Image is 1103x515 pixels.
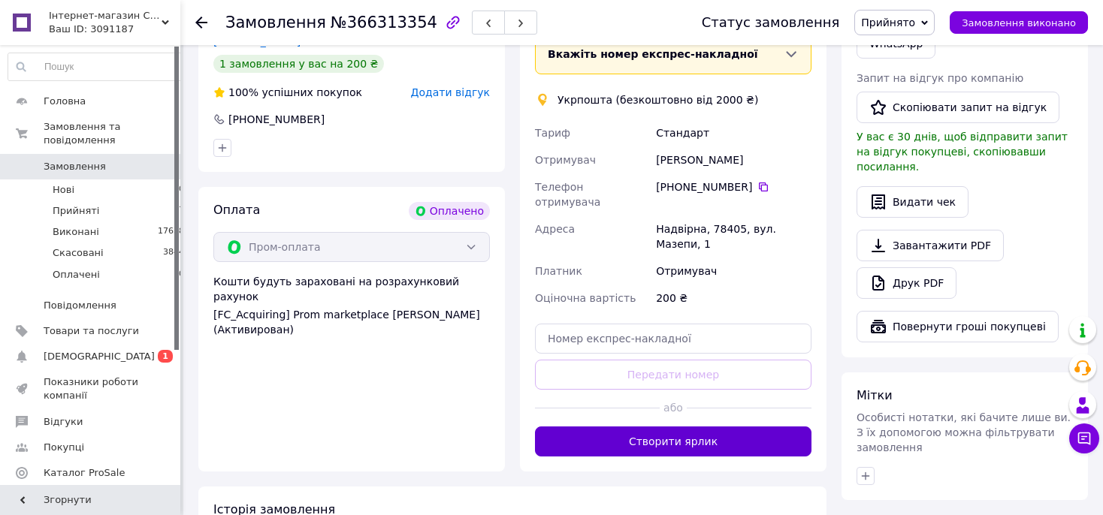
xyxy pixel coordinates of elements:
[44,299,116,312] span: Повідомлення
[158,225,184,239] span: 17658
[213,85,362,100] div: успішних покупок
[331,14,437,32] span: №366313354
[158,350,173,363] span: 1
[53,183,74,197] span: Нові
[44,120,180,147] span: Замовлення та повідомлення
[44,441,84,454] span: Покупці
[228,86,258,98] span: 100%
[535,127,570,139] span: Тариф
[857,72,1023,84] span: Запит на відгук про компанію
[554,92,762,107] div: Укрпошта (безкоштовно від 2000 ₴)
[857,92,1059,123] button: Скопіювати запит на відгук
[49,9,162,23] span: Інтернет-магазин CityManik Матеріали для манікюру
[653,215,814,257] div: Надвірна, 78405, вул. Мазепи, 1
[702,15,840,30] div: Статус замовлення
[535,426,811,456] button: Створити ярлик
[950,11,1088,34] button: Замовлення виконано
[535,292,636,304] span: Оціночна вартість
[857,131,1068,173] span: У вас є 30 днів, щоб відправити запит на відгук покупцеві, скопіювавши посилання.
[53,225,99,239] span: Виконані
[179,204,184,218] span: 7
[660,400,687,415] span: або
[44,375,139,402] span: Показники роботи компанії
[535,223,575,235] span: Адреса
[213,35,301,47] a: [PERSON_NAME]
[548,48,758,60] span: Вкажіть номер експрес-накладної
[653,146,814,173] div: [PERSON_NAME]
[225,14,326,32] span: Замовлення
[53,204,99,218] span: Прийняті
[195,15,207,30] div: Повернутися назад
[53,246,104,260] span: Скасовані
[962,17,1076,29] span: Замовлення виконано
[227,112,326,127] div: [PHONE_NUMBER]
[1069,423,1099,453] button: Чат з покупцем
[656,179,811,194] div: [PHONE_NUMBER]
[857,186,969,218] button: Видати чек
[179,268,184,282] span: 0
[857,267,956,299] a: Друк PDF
[535,324,811,354] input: Номер експрес-накладної
[857,411,1071,453] span: Особисті нотатки, які бачите лише ви. З їх допомогою можна фільтрувати замовлення
[857,311,1059,342] button: Повернути гроші покупцеві
[653,119,814,146] div: Стандарт
[213,55,384,73] div: 1 замовлення у вас на 200 ₴
[49,23,180,36] div: Ваш ID: 3091187
[44,466,125,480] span: Каталог ProSale
[535,154,596,166] span: Отримувач
[857,388,893,402] span: Мітки
[44,350,155,363] span: [DEMOGRAPHIC_DATA]
[44,95,86,108] span: Головна
[213,274,490,337] div: Кошти будуть зараховані на розрахунковий рахунок
[44,324,139,338] span: Товари та послуги
[535,265,582,277] span: Платник
[53,268,100,282] span: Оплачені
[411,86,490,98] span: Додати відгук
[44,415,83,429] span: Відгуки
[653,285,814,312] div: 200 ₴
[8,53,185,80] input: Пошук
[179,183,184,197] span: 0
[861,17,915,29] span: Прийнято
[213,307,490,337] div: [FC_Acquiring] Prom marketplace [PERSON_NAME] (Активирован)
[44,160,106,173] span: Замовлення
[653,257,814,285] div: Отримувач
[857,230,1004,261] a: Завантажити PDF
[535,181,600,208] span: Телефон отримувача
[163,246,184,260] span: 3844
[409,202,490,220] div: Оплачено
[213,203,260,217] span: Оплата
